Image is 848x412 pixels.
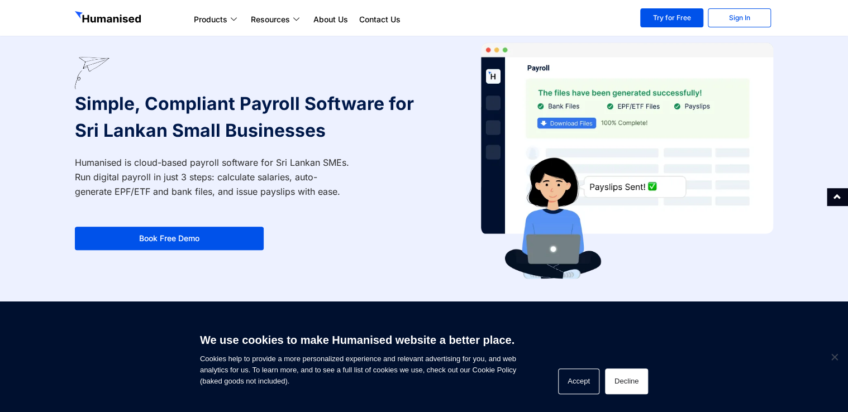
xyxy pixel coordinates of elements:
[75,155,350,199] p: Humanised is cloud-based payroll software for Sri Lankan SMEs. Run digital payroll in just 3 step...
[640,8,703,27] a: Try for Free
[828,351,840,362] span: Decline
[200,332,516,348] h6: We use cookies to make Humanised website a better place.
[308,13,354,26] a: About Us
[75,11,143,26] img: GetHumanised Logo
[558,368,599,394] button: Accept
[605,368,648,394] button: Decline
[200,327,516,387] span: Cookies help to provide a more personalized experience and relevant advertising for you, and web ...
[75,227,264,250] a: Book Free Demo
[75,90,418,144] h1: Simple, Compliant Payroll Software for Sri Lankan Small Businesses
[708,8,771,27] a: Sign In
[188,13,245,26] a: Products
[354,13,406,26] a: Contact Us
[245,13,308,26] a: Resources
